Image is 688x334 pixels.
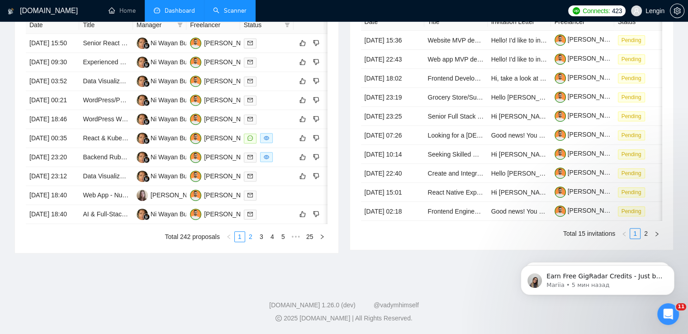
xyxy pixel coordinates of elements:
button: like [297,76,308,86]
a: NWNi Wayan Budiarti [137,134,201,141]
button: like [297,38,308,48]
span: Pending [618,168,645,178]
img: c1NLmzrk-0pBZjOo1nLSJnOz0itNHKTdmMHAt8VIsLFzaWqqsJDJtcFyV3OYvrqgu3 [555,72,566,84]
td: [DATE] 18:46 [26,110,79,129]
div: [PERSON_NAME] [204,171,256,181]
a: React & Kubernetes Project Setup on AWS [83,134,204,142]
button: dislike [311,209,322,219]
div: [PERSON_NAME] [151,190,203,200]
td: [DATE] 23:12 [26,167,79,186]
img: gigradar-bm.png [143,157,150,163]
img: gigradar-bm.png [143,214,150,220]
img: TM [190,76,201,87]
div: [PERSON_NAME] [204,76,256,86]
iframe: Intercom notifications сообщение [507,246,688,310]
span: dislike [313,77,319,85]
button: dislike [311,38,322,48]
div: [PERSON_NAME] [204,95,256,105]
td: Backend Ruby Developer (React Frontend + Integrations) [79,148,133,167]
img: TM [190,133,201,144]
a: [PERSON_NAME] [555,207,620,214]
a: Data Visualization Expert Needed for FastAPI React App [83,172,242,180]
th: Title [424,13,488,31]
th: Status [614,13,678,31]
td: [DATE] 09:30 [26,53,79,72]
a: [DOMAIN_NAME] 1.26.0 (dev) [269,301,356,309]
a: Pending [618,36,649,43]
img: c1NLmzrk-0pBZjOo1nLSJnOz0itNHKTdmMHAt8VIsLFzaWqqsJDJtcFyV3OYvrqgu3 [555,167,566,179]
span: Pending [618,149,645,159]
span: mail [247,40,253,46]
li: 25 [303,231,317,242]
img: NW [137,133,148,144]
button: right [317,231,327,242]
a: 3 [256,232,266,242]
img: upwork-logo.png [573,7,580,14]
a: Pending [618,55,649,62]
span: right [654,231,660,237]
li: Next Page [317,231,327,242]
span: message [247,135,253,141]
td: Senior Full Stack Developer [424,107,488,126]
div: [PERSON_NAME] [204,57,256,67]
a: 1 [235,232,245,242]
span: dislike [313,39,319,47]
div: Ni Wayan Budiarti [151,95,201,105]
td: Grocery Store/Supermarket Website Developer [424,88,488,107]
button: dislike [311,171,322,181]
td: WordPress/PHP Developer with AWS Experience Needed [79,91,133,110]
span: filter [285,22,290,28]
span: mail [247,173,253,179]
span: ••• [289,231,303,242]
span: Pending [618,206,645,216]
button: right [651,228,662,239]
span: dislike [313,134,319,142]
div: Ni Wayan Budiarti [151,57,201,67]
span: mail [247,97,253,103]
li: 2 [245,231,256,242]
a: TM[PERSON_NAME] [190,134,256,141]
li: Previous Page [223,231,234,242]
span: mail [247,211,253,217]
td: Web app MVP development [424,50,488,69]
td: Web App - Nutrition and Receipes [79,186,133,205]
span: Connects: [583,6,610,16]
li: Next Page [651,228,662,239]
span: left [226,234,232,239]
a: Experienced WordPress Web Developer Needed [83,58,220,66]
span: Pending [618,111,645,121]
a: TM[PERSON_NAME] [190,96,256,103]
img: NW [137,152,148,163]
img: c1NLmzrk-0pBZjOo1nLSJnOz0itNHKTdmMHAt8VIsLFzaWqqsJDJtcFyV3OYvrqgu3 [555,53,566,65]
button: like [297,57,308,67]
img: NW [137,114,148,125]
a: homeHome [109,7,136,14]
button: like [297,114,308,124]
th: Invitation Letter [488,13,551,31]
span: like [299,39,306,47]
a: NWNi Wayan Budiarti [137,172,201,179]
div: [PERSON_NAME] [204,133,256,143]
img: c1NLmzrk-0pBZjOo1nLSJnOz0itNHKTdmMHAt8VIsLFzaWqqsJDJtcFyV3OYvrqgu3 [555,148,566,160]
a: NWNi Wayan Budiarti [137,115,201,122]
img: NW [137,57,148,68]
button: left [223,231,234,242]
td: [DATE] 23:25 [361,107,424,126]
span: dashboard [154,7,160,14]
img: TM [190,209,201,220]
span: dislike [313,58,319,66]
td: [DATE] 02:18 [361,202,424,221]
th: Freelancer [551,13,614,31]
a: AI & Full-Stack Developer Needed to Build Ultra-Realistic 3D Avatar App from Photos [83,210,321,218]
span: Pending [618,73,645,83]
img: c1NLmzrk-0pBZjOo1nLSJnOz0itNHKTdmMHAt8VIsLFzaWqqsJDJtcFyV3OYvrqgu3 [555,186,566,198]
img: TM [190,152,201,163]
li: 2 [641,228,651,239]
span: eye [264,135,269,141]
span: eye [264,154,269,160]
button: like [297,133,308,143]
a: Pending [618,207,649,215]
li: Total 15 invitations [563,228,615,239]
img: TM [190,95,201,106]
